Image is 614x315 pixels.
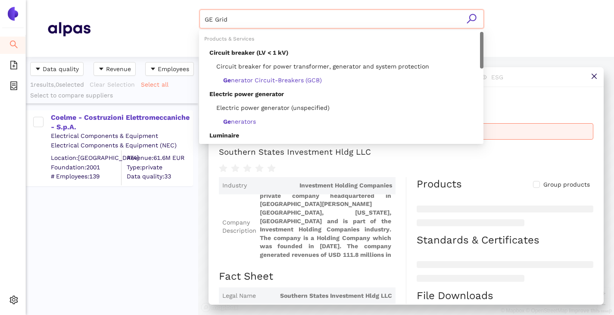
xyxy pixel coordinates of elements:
[209,104,330,111] span: Electric power generator (unspecified)
[94,62,136,76] button: caret-downRevenue
[30,81,84,88] span: 1 results, 0 selected
[51,141,192,150] div: Electrical Components & Equipment (NEC)
[9,78,18,96] span: container
[145,62,194,76] button: caret-downEmployees
[417,289,593,303] h2: File Downloads
[51,172,121,181] span: # Employees: 139
[140,78,174,91] button: Select all
[219,164,228,173] span: star
[30,91,194,100] div: Select to compare suppliers
[255,164,264,173] span: star
[219,147,371,158] div: Southern States Investment Hldg LLC
[209,90,284,97] span: Electric power generator
[209,49,288,56] span: Circuit breaker (LV < 1 kV)
[9,293,18,310] span: setting
[417,233,593,248] h2: Standards & Certificates
[222,218,256,235] span: Company Description
[223,118,231,125] b: Ge
[209,63,429,70] span: Circuit breaker for power transformer, generator and system protection
[158,64,189,74] span: Employees
[219,269,396,284] h2: Fact Sheet
[9,58,18,75] span: file-add
[591,73,598,80] span: close
[89,78,140,91] button: Clear Selection
[9,37,18,54] span: search
[223,77,231,84] b: Ge
[106,64,131,74] span: Revenue
[223,77,322,84] span: nerator Circuit-Breakers (GCB)
[127,172,192,181] span: Data quality: 33
[47,18,90,40] img: Homepage
[51,113,192,132] div: Coelme - Costruzioni Elettromeccaniche - S.p.A.
[260,194,392,259] span: Southern States Investment Hldg LLC is a private company headquartered in [GEOGRAPHIC_DATA][PERSO...
[51,163,121,172] span: Foundation: 2001
[150,66,156,73] span: caret-down
[141,80,168,89] span: Select all
[98,66,104,73] span: caret-down
[222,292,256,300] span: Legal Name
[540,181,593,189] span: Group products
[481,74,487,80] span: eye
[209,132,239,139] span: Luminaire
[30,62,84,76] button: caret-downData quality
[231,164,240,173] span: star
[223,118,256,125] span: nerators
[466,13,477,24] span: search
[51,132,192,140] div: Electrical Components & Equipment
[35,66,41,73] span: caret-down
[259,292,392,300] span: Southern States Investment Hldg LLC
[199,32,483,46] div: Products & Services
[43,64,79,74] span: Data quality
[127,154,192,162] div: Revenue: 61.6M EUR
[491,74,503,81] span: ESG
[6,7,20,21] img: Logo
[222,181,247,190] span: Industry
[243,164,252,173] span: star
[250,181,392,190] span: Investment Holding Companies
[51,154,121,162] div: Location: [GEOGRAPHIC_DATA]
[584,67,604,87] button: close
[127,163,192,172] span: Type: private
[417,177,462,192] div: Products
[267,164,276,173] span: star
